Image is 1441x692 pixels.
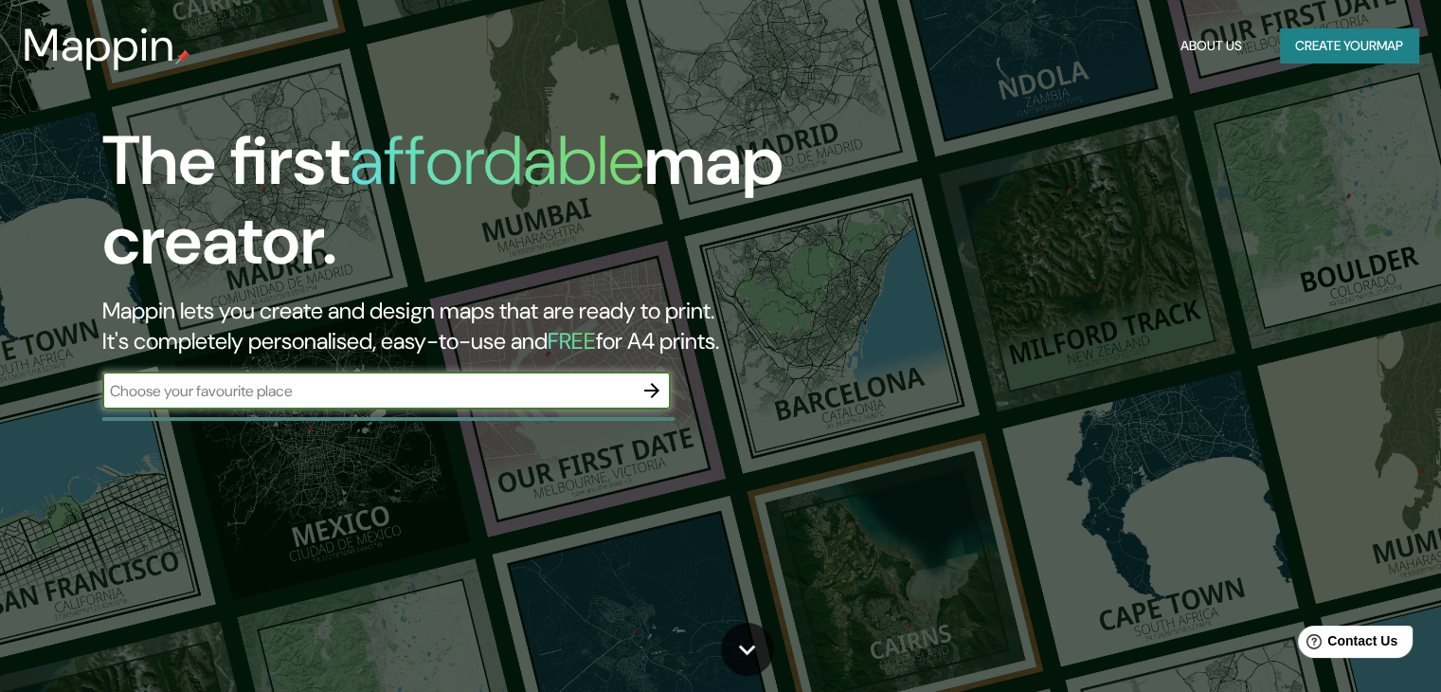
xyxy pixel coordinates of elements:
[1280,28,1418,64] button: Create yourmap
[175,49,190,64] img: mappin-pin
[1173,28,1250,64] button: About Us
[102,296,823,356] h2: Mappin lets you create and design maps that are ready to print. It's completely personalised, eas...
[350,117,644,205] h1: affordable
[1272,618,1420,671] iframe: Help widget launcher
[102,380,633,402] input: Choose your favourite place
[548,326,596,355] h5: FREE
[23,19,175,72] h3: Mappin
[102,121,823,296] h1: The first map creator.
